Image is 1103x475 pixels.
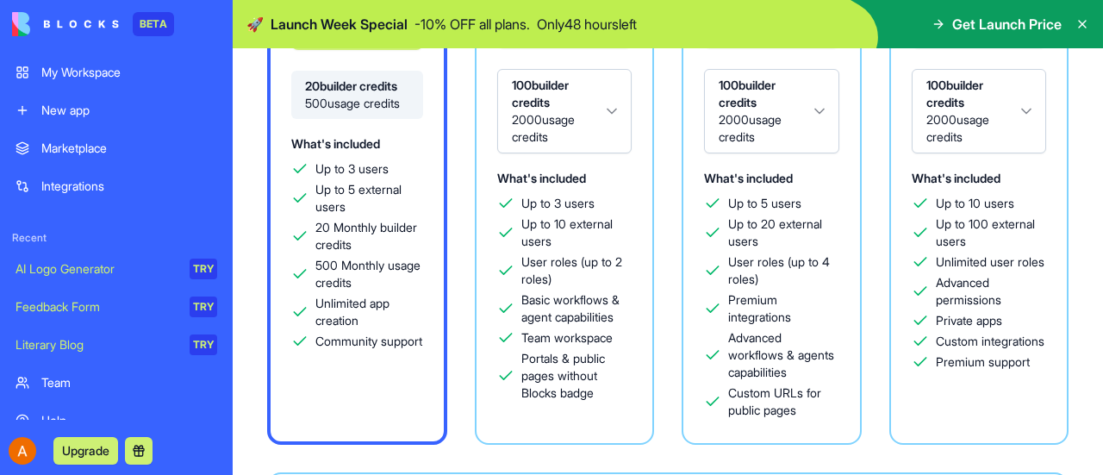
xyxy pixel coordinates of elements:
[5,290,227,324] a: Feedback FormTRY
[936,274,1047,309] span: Advanced permissions
[936,312,1002,329] span: Private apps
[728,253,839,288] span: User roles (up to 4 roles)
[5,55,227,90] a: My Workspace
[5,231,227,245] span: Recent
[315,219,423,253] span: 20 Monthly builder credits
[5,131,227,166] a: Marketplace
[41,64,217,81] div: My Workspace
[133,12,174,36] div: BETA
[315,181,423,216] span: Up to 5 external users
[728,291,839,326] span: Premium integrations
[5,169,227,203] a: Integrations
[414,14,530,34] p: - 10 % OFF all plans.
[190,334,217,355] div: TRY
[41,412,217,429] div: Help
[246,14,264,34] span: 🚀
[16,298,178,316] div: Feedback Form
[497,171,586,185] span: What's included
[521,350,633,402] span: Portals & public pages without Blocks badge
[12,12,174,36] a: BETA
[5,366,227,400] a: Team
[728,329,839,381] span: Advanced workflows & agents capabilities
[53,441,118,459] a: Upgrade
[9,437,36,465] img: ACg8ocK6yiNEbkF9Pv4roYnkAOki2sZYQrW7UaVyEV6GmURZ_rD7Bw=s96-c
[521,195,595,212] span: Up to 3 users
[190,297,217,317] div: TRY
[521,291,633,326] span: Basic workflows & agent capabilities
[315,295,423,329] span: Unlimited app creation
[936,195,1014,212] span: Up to 10 users
[190,259,217,279] div: TRY
[728,216,839,250] span: Up to 20 external users
[315,333,422,350] span: Community support
[315,257,423,291] span: 500 Monthly usage credits
[271,14,408,34] span: Launch Week Special
[521,253,633,288] span: User roles (up to 2 roles)
[41,178,217,195] div: Integrations
[305,78,409,95] span: 20 builder credits
[728,384,839,419] span: Custom URLs for public pages
[537,14,637,34] p: Only 48 hours left
[952,14,1062,34] span: Get Launch Price
[12,12,119,36] img: logo
[291,136,380,151] span: What's included
[704,171,793,185] span: What's included
[16,260,178,278] div: AI Logo Generator
[936,216,1047,250] span: Up to 100 external users
[5,403,227,438] a: Help
[728,195,801,212] span: Up to 5 users
[41,374,217,391] div: Team
[5,328,227,362] a: Literary BlogTRY
[521,329,613,347] span: Team workspace
[305,95,409,112] span: 500 usage credits
[936,353,1030,371] span: Premium support
[315,160,389,178] span: Up to 3 users
[41,102,217,119] div: New app
[912,171,1000,185] span: What's included
[5,93,227,128] a: New app
[41,140,217,157] div: Marketplace
[53,437,118,465] button: Upgrade
[16,336,178,353] div: Literary Blog
[521,216,633,250] span: Up to 10 external users
[5,252,227,286] a: AI Logo GeneratorTRY
[936,333,1044,350] span: Custom integrations
[936,253,1044,271] span: Unlimited user roles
